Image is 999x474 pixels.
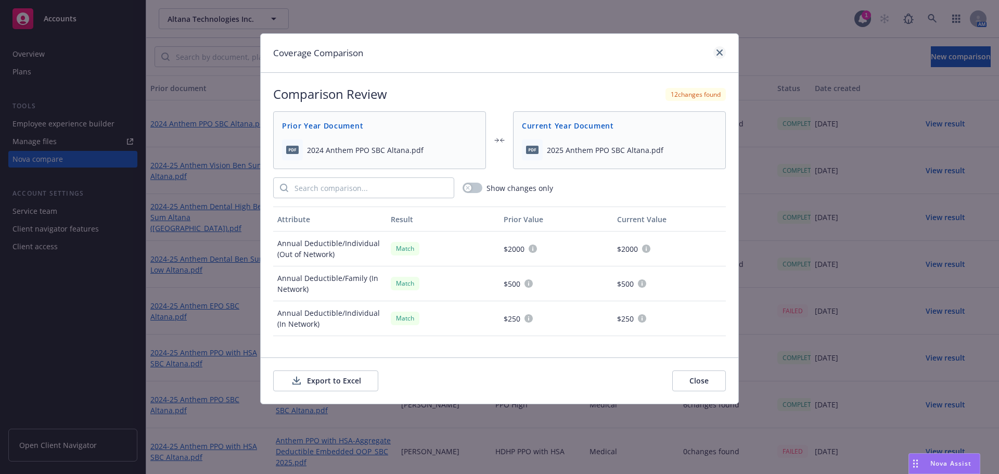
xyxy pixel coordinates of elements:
[307,145,424,156] span: 2024 Anthem PPO SBC Altana.pdf
[665,88,726,101] div: 12 changes found
[273,301,387,336] div: Annual Deductible/Individual (In Network)
[282,120,477,131] span: Prior Year Document
[391,242,419,255] div: Match
[280,184,288,192] svg: Search
[273,336,387,371] div: Annual Deductible/Family (Out of Network)
[617,214,722,225] div: Current Value
[273,46,363,60] h1: Coverage Comparison
[273,85,387,103] h2: Comparison Review
[391,277,419,290] div: Match
[504,313,520,324] span: $250
[672,370,726,391] button: Close
[908,453,980,474] button: Nova Assist
[273,207,387,232] button: Attribute
[617,244,638,254] span: $2000
[504,244,524,254] span: $2000
[499,207,613,232] button: Prior Value
[273,232,387,266] div: Annual Deductible/Individual (Out of Network)
[613,207,726,232] button: Current Value
[288,178,454,198] input: Search comparison...
[273,370,378,391] button: Export to Excel
[391,214,496,225] div: Result
[547,145,663,156] span: 2025 Anthem PPO SBC Altana.pdf
[909,454,922,473] div: Drag to move
[504,278,520,289] span: $500
[617,313,634,324] span: $250
[277,214,382,225] div: Attribute
[617,278,634,289] span: $500
[930,459,971,468] span: Nova Assist
[273,266,387,301] div: Annual Deductible/Family (In Network)
[504,214,609,225] div: Prior Value
[486,183,553,194] span: Show changes only
[522,120,717,131] span: Current Year Document
[387,207,500,232] button: Result
[391,312,419,325] div: Match
[713,46,726,59] a: close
